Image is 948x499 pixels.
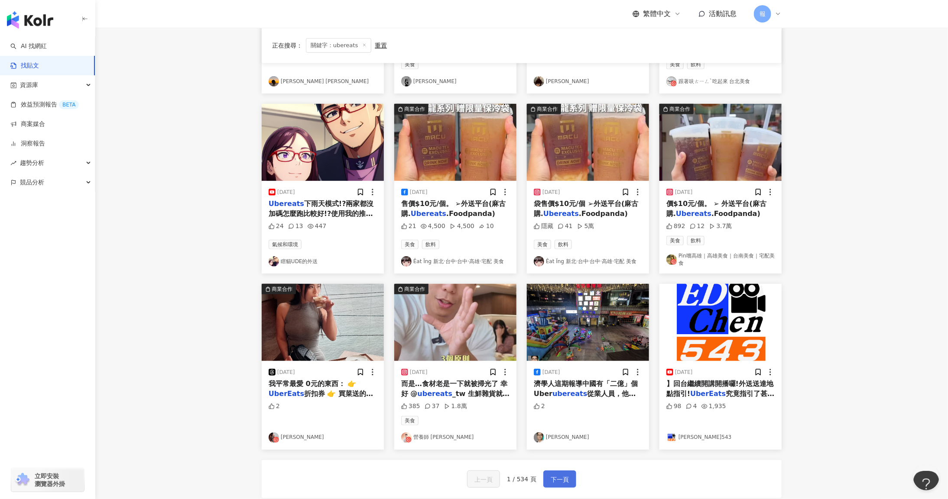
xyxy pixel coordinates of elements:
mark: Ubereats [269,200,304,208]
img: post-image [262,104,384,181]
span: 袋售價$10元/個 ➢外送平台(麻古購. [534,200,639,217]
div: 4,500 [421,222,445,231]
div: [DATE] [675,189,693,196]
div: 892 [666,222,685,231]
a: 商案媒合 [10,120,45,129]
span: 美食 [666,60,684,69]
span: 美食 [534,240,551,249]
img: KOL Avatar [401,76,412,87]
span: 競品分析 [20,173,44,192]
a: KOL Avatar跟著呋ㄊㄧㄥˋ吃起來 台北美食 [666,76,775,87]
div: 13 [288,222,303,231]
a: KOL AvatarÊat Ïng 新北·台中·台中·高雄·宅配 美食 [534,256,642,267]
div: [DATE] [277,189,295,196]
div: 1,935 [701,402,726,411]
a: KOL Avatar[PERSON_NAME] [401,76,510,87]
div: 24 [269,222,284,231]
div: [DATE] [542,189,560,196]
div: 98 [666,402,682,411]
a: KOL Avatar營養師 [PERSON_NAME] [401,432,510,443]
span: 美食 [401,240,419,249]
button: 上一頁 [467,470,500,488]
span: 美食 [401,60,419,69]
span: _tw 生鮮雜貨就叫得 [401,390,510,407]
span: 立即安裝 瀏覽器外掛 [35,472,65,488]
img: KOL Avatar [666,432,677,443]
span: 下一頁 [551,474,569,485]
span: 正在搜尋 ： [272,42,302,49]
div: 重置 [375,42,387,49]
span: 】回台繼續開講開播囉!外送送達地點指引! [666,380,773,397]
span: 售價$10元/個。 ➢外送平台(麻古購. [401,200,506,217]
img: post-image [659,104,782,181]
img: chrome extension [14,473,31,487]
button: 下一頁 [543,470,576,488]
button: 商業合作 [394,104,516,181]
span: 1 / 534 頁 [507,476,536,483]
a: KOL AvatarÊat Ïng 新北·台中·台中·高雄·宅配 美食 [401,256,510,267]
mark: ubereats [552,390,587,398]
span: 我平常最愛 0元的東西： 👉 [269,380,356,388]
div: 447 [308,222,327,231]
button: 商業合作 [394,284,516,361]
span: rise [10,160,16,166]
img: KOL Avatar [534,76,544,87]
a: KOL Avatar瞎貓UDE的外送 [269,256,377,267]
span: 而是…食材老是一下就被掃光了 幸好 @ [401,380,508,397]
div: [DATE] [410,189,428,196]
a: chrome extension立即安裝 瀏覽器外掛 [11,468,84,492]
div: [DATE] [410,369,428,376]
span: 濟學人這期報導中國有「二億」個Uber [534,380,638,397]
div: 4,500 [450,222,474,231]
img: KOL Avatar [401,432,412,443]
span: 繁體中文 [643,9,671,19]
div: 2 [534,402,545,411]
span: .Foodpanda) [446,209,495,218]
mark: Ubereats [543,209,579,218]
img: KOL Avatar [401,256,412,267]
div: 37 [425,402,440,411]
span: 資源庫 [20,75,38,95]
span: 飲料 [687,236,705,245]
div: 5萬 [577,222,594,231]
img: KOL Avatar [666,76,677,87]
a: 洞察報告 [10,139,45,148]
div: 商業合作 [404,105,425,113]
mark: UberEats [690,390,726,398]
button: 商業合作 [659,104,782,181]
img: KOL Avatar [666,254,677,265]
div: 41 [558,222,573,231]
div: 385 [401,402,420,411]
div: 10 [479,222,494,231]
span: 美食 [666,236,684,245]
iframe: Toggle Customer Support [913,471,939,497]
button: 商業合作 [527,104,649,181]
img: KOL Avatar [269,432,279,443]
mark: UberEats [269,390,304,398]
mark: Ubereats [411,209,446,218]
span: 下雨天模式!?兩家都沒加碼怎麼跑比較好!?使用我的推薦碼連結成為 Uber 司機，會有較高新手獎勵，我也會有獎勵，互利互惠，現在就點此連結註冊： [URL][DOMAIN_NAME] 在台中跑外... [269,200,376,363]
a: KOL Avatar[PERSON_NAME]543 [666,432,775,443]
span: 飲料 [555,240,572,249]
span: .Foodpanda) [711,209,760,218]
div: 商業合作 [404,285,425,293]
img: logo [7,11,53,29]
img: KOL Avatar [269,256,279,267]
a: 找貼文 [10,61,39,70]
span: 活動訊息 [709,10,737,18]
a: searchAI 找網紅 [10,42,47,51]
span: 飲料 [422,240,439,249]
div: 1.8萬 [444,402,467,411]
span: 報 [760,9,766,19]
span: 折扣券 👉 買菜送的蔥和薑 👉 好市多試吃攤位 現在再加一個 👉 「0元開一間快電商」 這次真的0元啦！￼ [269,390,375,427]
button: 商業合作 [262,284,384,361]
span: 氣候和環境 [269,240,302,249]
mark: Ubereats [676,209,711,218]
img: post-image [394,104,516,181]
div: 2 [269,402,280,411]
div: 隱藏 [534,222,553,231]
span: 關鍵字：ubereats [306,38,371,53]
div: [DATE] [277,369,295,376]
img: post-image [262,284,384,361]
div: [DATE] [675,369,693,376]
